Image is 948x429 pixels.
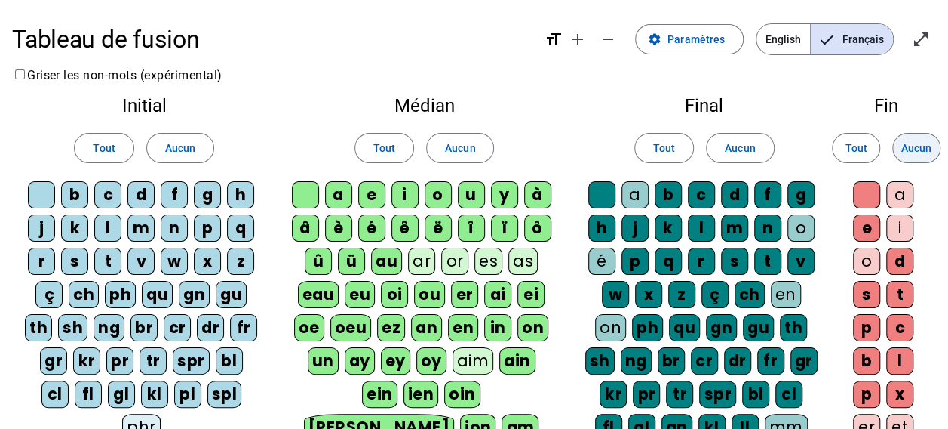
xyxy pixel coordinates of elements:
[325,214,352,242] div: è
[655,248,682,275] div: q
[194,181,221,208] div: g
[194,214,221,242] div: p
[886,181,913,208] div: a
[787,214,815,242] div: o
[508,248,538,275] div: as
[403,381,439,408] div: ien
[706,133,774,163] button: Aucun
[41,381,69,408] div: cl
[105,281,136,308] div: ph
[524,181,551,208] div: à
[655,214,682,242] div: k
[725,139,755,157] span: Aucun
[524,214,551,242] div: ô
[621,214,649,242] div: j
[906,24,936,54] button: Entrer en plein écran
[458,181,485,208] div: u
[106,347,133,375] div: pr
[28,248,55,275] div: r
[648,32,661,46] mat-icon: settings
[391,214,419,242] div: ê
[58,314,87,341] div: sh
[61,214,88,242] div: k
[688,181,715,208] div: c
[845,139,867,157] span: Tout
[391,181,419,208] div: i
[165,139,195,157] span: Aucun
[584,97,824,115] h2: Final
[173,347,210,375] div: spr
[12,15,532,63] h1: Tableau de fusion
[127,248,155,275] div: v
[757,347,784,375] div: fr
[621,181,649,208] div: a
[787,248,815,275] div: v
[345,281,375,308] div: eu
[345,347,375,375] div: ay
[141,381,168,408] div: kl
[197,314,224,341] div: dr
[635,24,744,54] button: Paramètres
[330,314,372,341] div: oeu
[517,281,545,308] div: ei
[298,281,339,308] div: eau
[635,281,662,308] div: x
[362,381,397,408] div: ein
[886,248,913,275] div: d
[227,181,254,208] div: h
[912,30,930,48] mat-icon: open_in_full
[754,248,781,275] div: t
[499,347,535,375] div: ain
[140,347,167,375] div: tr
[892,133,940,163] button: Aucun
[24,97,265,115] h2: Initial
[142,281,173,308] div: qu
[12,68,222,82] label: Griser les non-mots (expérimental)
[484,281,511,308] div: ai
[325,181,352,208] div: a
[588,214,615,242] div: h
[94,314,124,341] div: ng
[474,248,502,275] div: es
[425,181,452,208] div: o
[853,347,880,375] div: b
[667,30,725,48] span: Paramètres
[161,214,188,242] div: n
[811,24,893,54] span: Français
[35,281,63,308] div: ç
[294,314,324,341] div: oe
[669,314,700,341] div: qu
[425,214,452,242] div: ë
[179,281,210,308] div: gn
[588,248,615,275] div: é
[593,24,623,54] button: Diminuer la taille de la police
[848,97,924,115] h2: Fin
[161,248,188,275] div: w
[381,347,410,375] div: ey
[458,214,485,242] div: î
[491,181,518,208] div: y
[227,248,254,275] div: z
[108,381,135,408] div: gl
[69,281,99,308] div: ch
[886,214,913,242] div: i
[73,347,100,375] div: kr
[227,214,254,242] div: q
[371,248,402,275] div: au
[585,347,615,375] div: sh
[701,281,729,308] div: ç
[886,281,913,308] div: t
[453,347,494,375] div: aim
[354,133,414,163] button: Tout
[569,30,587,48] mat-icon: add
[93,139,115,157] span: Tout
[445,139,475,157] span: Aucun
[756,23,894,55] mat-button-toggle-group: Language selection
[194,248,221,275] div: x
[775,381,802,408] div: cl
[853,314,880,341] div: p
[721,181,748,208] div: d
[127,214,155,242] div: m
[787,181,815,208] div: g
[130,314,158,341] div: br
